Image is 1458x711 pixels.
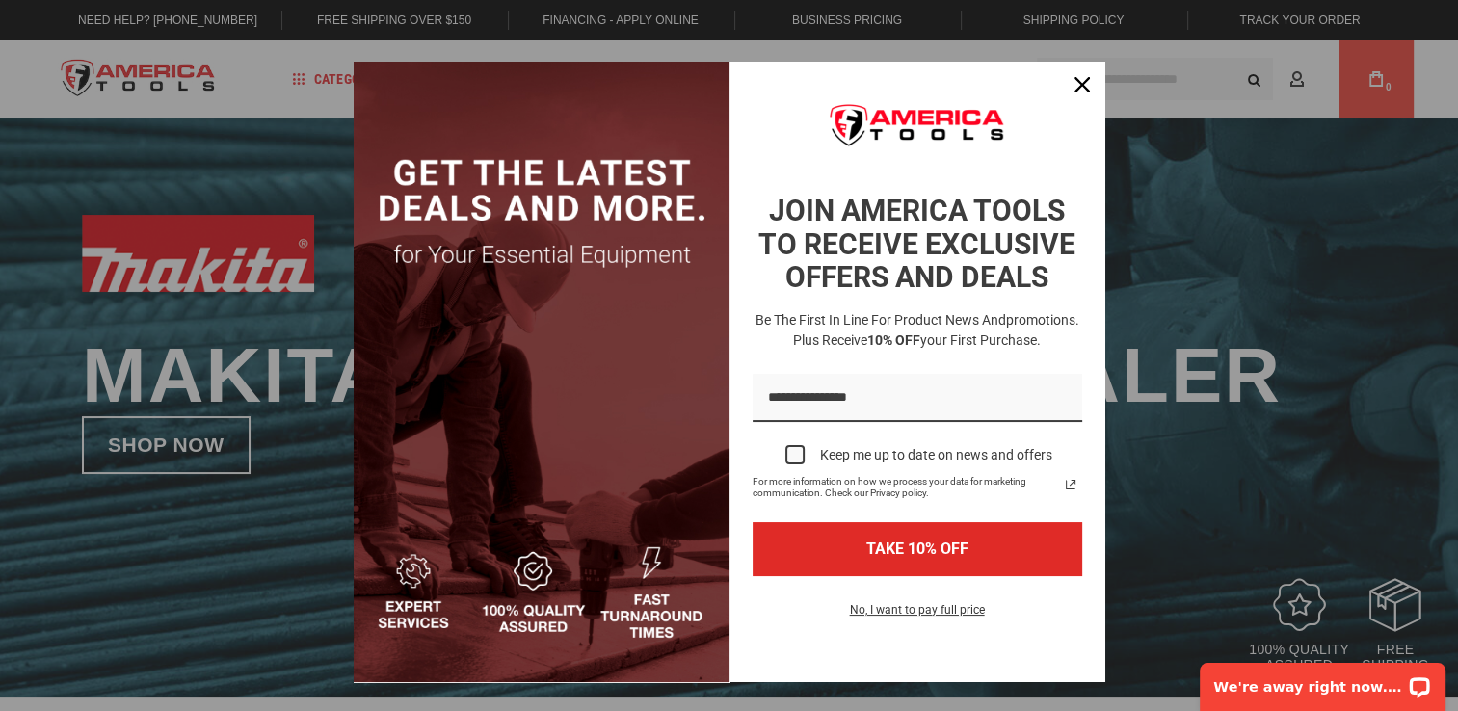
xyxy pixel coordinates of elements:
[1059,62,1105,108] button: Close
[867,332,920,348] strong: 10% OFF
[835,599,1000,632] button: No, I want to pay full price
[753,522,1082,575] button: TAKE 10% OFF
[753,476,1059,499] span: For more information on how we process your data for marketing communication. Check our Privacy p...
[758,194,1075,294] strong: JOIN AMERICA TOOLS TO RECEIVE EXCLUSIVE OFFERS AND DEALS
[793,312,1079,348] span: promotions. Plus receive your first purchase.
[753,374,1082,423] input: Email field
[1074,77,1090,92] svg: close icon
[1059,473,1082,496] a: Read our Privacy Policy
[749,310,1086,351] h3: Be the first in line for product news and
[820,447,1052,463] div: Keep me up to date on news and offers
[1187,650,1458,711] iframe: LiveChat chat widget
[1059,473,1082,496] svg: link icon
